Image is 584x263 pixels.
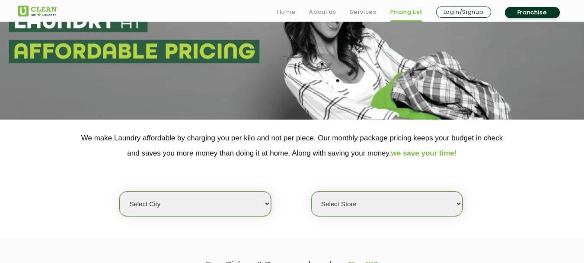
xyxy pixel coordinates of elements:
a: Login/Signup [436,6,491,18]
span: we save your time! [391,149,457,157]
a: Services [350,7,376,17]
a: Pricing List [390,7,422,17]
a: Franchise [505,7,560,18]
a: About us [309,7,336,17]
p: We make Laundry affordable by charging you per kilo and not per piece. Our monthly package pricin... [18,130,567,161]
img: UClean Laundry and Dry Cleaning [18,6,57,16]
a: Home [277,7,296,17]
